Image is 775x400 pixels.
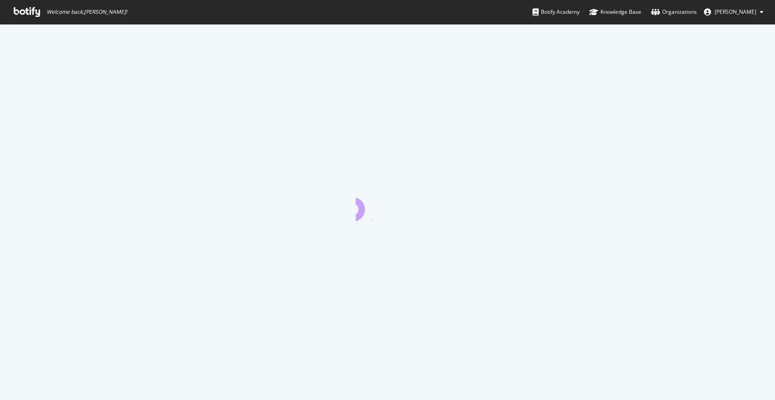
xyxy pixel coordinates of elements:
button: [PERSON_NAME] [697,5,771,19]
div: Botify Academy [533,8,580,16]
span: Matthew Edgar [715,8,756,16]
span: Welcome back, [PERSON_NAME] ! [47,8,127,16]
div: animation [356,189,420,221]
div: Organizations [651,8,697,16]
div: Knowledge Base [589,8,641,16]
